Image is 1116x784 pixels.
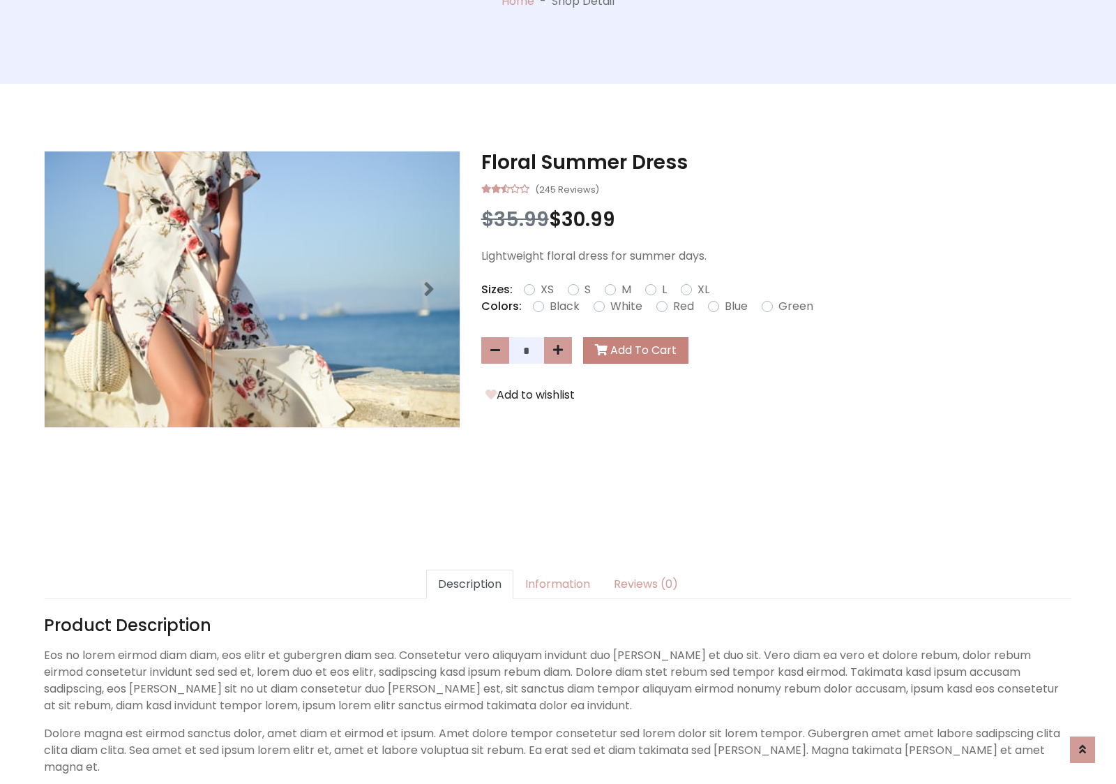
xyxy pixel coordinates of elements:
[697,281,709,298] label: XL
[550,298,580,315] label: Black
[481,208,1072,232] h3: $
[662,281,667,298] label: L
[481,248,1072,265] p: Lightweight floral dress for summer days.
[561,206,615,233] span: 30.99
[541,281,554,298] label: XS
[610,298,642,315] label: White
[583,337,688,364] button: Add To Cart
[778,298,813,315] label: Green
[481,386,579,404] button: Add to wishlist
[725,298,748,315] label: Blue
[535,180,599,197] small: (245 Reviews)
[481,206,549,233] span: $35.99
[44,725,1072,776] p: Dolore magna est eirmod sanctus dolor, amet diam et eirmod et ipsum. Amet dolore tempor consetetu...
[621,281,631,298] label: M
[44,647,1072,714] p: Eos no lorem eirmod diam diam, eos elitr et gubergren diam sea. Consetetur vero aliquyam invidunt...
[513,570,602,599] a: Information
[426,570,513,599] a: Description
[481,298,522,315] p: Colors:
[585,281,591,298] label: S
[673,298,694,315] label: Red
[602,570,690,599] a: Reviews (0)
[44,616,1072,636] h4: Product Description
[45,151,460,427] img: Image
[481,151,1072,175] h3: Floral Summer Dress
[481,281,513,298] p: Sizes:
